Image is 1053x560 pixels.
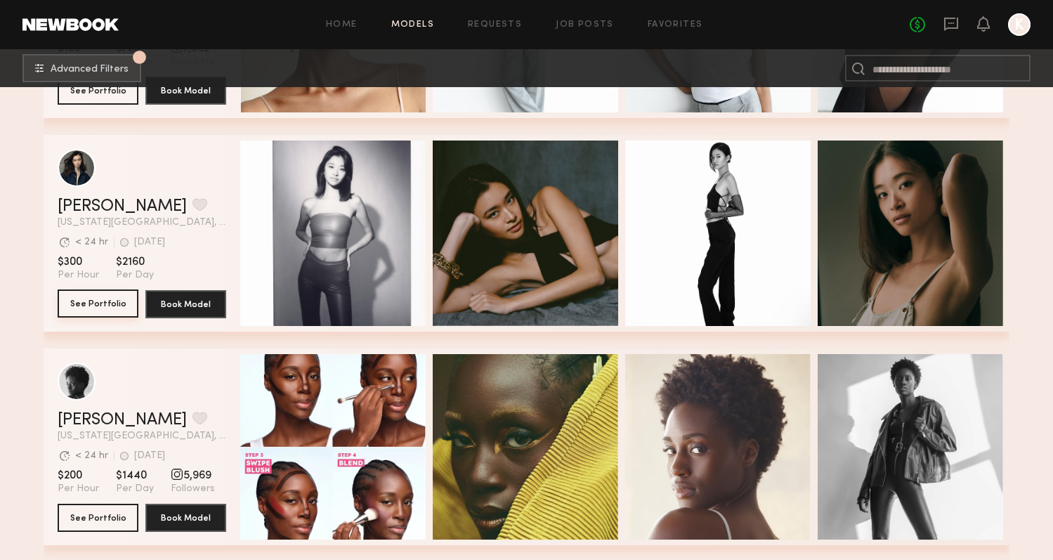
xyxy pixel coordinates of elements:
[58,290,138,318] a: See Portfolio
[58,289,138,318] button: See Portfolio
[58,77,138,105] button: See Portfolio
[58,198,187,215] a: [PERSON_NAME]
[145,77,226,105] button: Book Model
[58,483,99,495] span: Per Hour
[58,269,99,282] span: Per Hour
[1008,13,1031,36] a: K
[326,20,358,30] a: Home
[58,255,99,269] span: $300
[22,54,141,82] button: 6Advanced Filters
[137,54,142,60] span: 6
[58,504,138,532] button: See Portfolio
[116,469,154,483] span: $1440
[116,483,154,495] span: Per Day
[75,451,108,461] div: < 24 hr
[145,504,226,532] button: Book Model
[145,290,226,318] button: Book Model
[468,20,522,30] a: Requests
[58,469,99,483] span: $200
[51,65,129,74] span: Advanced Filters
[134,237,165,247] div: [DATE]
[116,269,154,282] span: Per Day
[75,237,108,247] div: < 24 hr
[134,451,165,461] div: [DATE]
[58,431,226,441] span: [US_STATE][GEOGRAPHIC_DATA], [GEOGRAPHIC_DATA]
[58,412,187,429] a: [PERSON_NAME]
[648,20,703,30] a: Favorites
[116,255,154,269] span: $2160
[58,218,226,228] span: [US_STATE][GEOGRAPHIC_DATA], [GEOGRAPHIC_DATA]
[171,469,215,483] span: 5,969
[556,20,614,30] a: Job Posts
[171,483,215,495] span: Followers
[391,20,434,30] a: Models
